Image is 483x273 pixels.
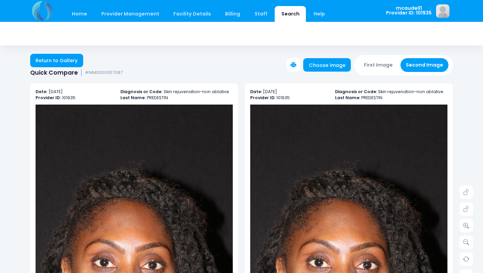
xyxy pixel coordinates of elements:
span: mcaudell1 Provider ID: 101935 [386,6,432,15]
a: Home [65,6,94,22]
b: Last Name: [120,95,146,101]
small: #MM0000057087 [85,70,123,75]
b: Diagnosis or Code: [120,89,162,94]
b: Date: [36,89,47,94]
a: Help [307,6,332,22]
p: PREDESTIN [120,95,233,101]
img: image [436,4,449,18]
b: Provider ID: [36,95,61,101]
p: Skin rejuvenation-non ablative [120,89,233,95]
p: Skin rejuvenation-non ablative [335,89,447,95]
a: Search [275,6,306,22]
b: Provider ID: [250,95,275,101]
span: Quick Compare [30,69,78,76]
p: [DATE] [36,89,114,95]
button: First Image [359,58,398,72]
a: Staff [248,6,274,22]
p: [DATE] [250,89,329,95]
p: PREDESTIN [335,95,447,101]
b: Date: [250,89,262,94]
b: Diagnosis or Code: [335,89,377,94]
a: Return to Gallery [30,54,83,67]
a: Provider Management [95,6,166,22]
b: Last Name: [335,95,360,101]
a: Billing [219,6,247,22]
p: 101935 [250,95,329,101]
a: Facility Details [167,6,218,22]
p: 101935 [36,95,114,101]
a: Choose image [303,58,351,72]
button: Second Image [400,58,449,72]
